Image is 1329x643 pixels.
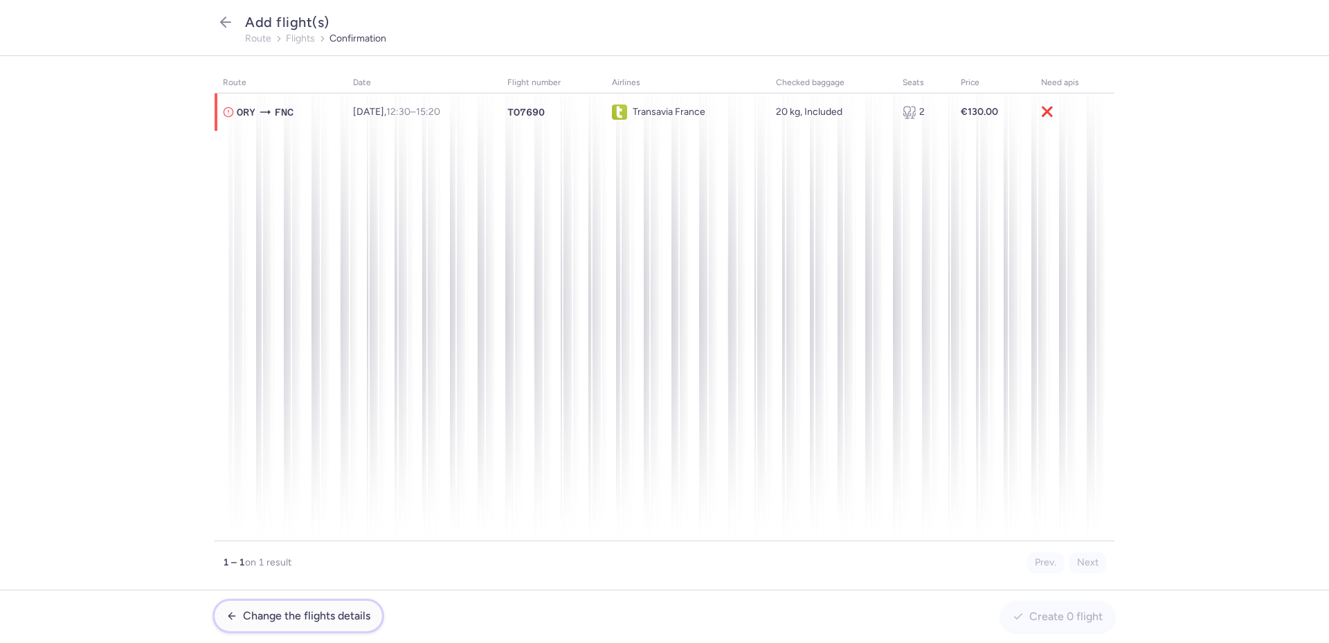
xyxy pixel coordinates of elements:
strong: 1 – 1 [223,556,245,568]
button: confirmation [329,33,386,44]
span: Add flight(s) [245,14,329,30]
span: on 1 result [245,556,291,568]
th: seats [894,73,952,93]
span: TO7690 [507,105,545,119]
span: [DATE], [353,106,440,118]
button: route [245,33,271,44]
strong: €130.00 [961,106,998,118]
th: checked baggage [768,73,894,93]
th: route [215,73,345,93]
span: FNC [275,105,293,120]
th: airlines [604,73,768,93]
time: 12:30 [386,106,410,118]
div: 20 kg, Included [776,107,886,118]
span: Change the flights details [243,610,370,622]
span: Transavia France [633,107,705,118]
div: 2 [903,105,943,119]
figure: TO airline logo [612,105,627,120]
button: Next [1069,552,1106,573]
th: flight number [499,73,604,93]
th: date [345,73,500,93]
span: Create 0 flight [1029,610,1103,623]
th: need apis [1033,73,1114,93]
span: ORY [237,105,255,120]
button: Create 0 flight [1001,601,1114,632]
button: Prev. [1027,552,1064,573]
span: – [386,106,440,118]
button: Change the flights details [215,601,382,631]
th: price [952,73,1033,93]
td: ❌ [1033,93,1114,132]
time: 15:20 [416,106,440,118]
button: flights [286,33,315,44]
